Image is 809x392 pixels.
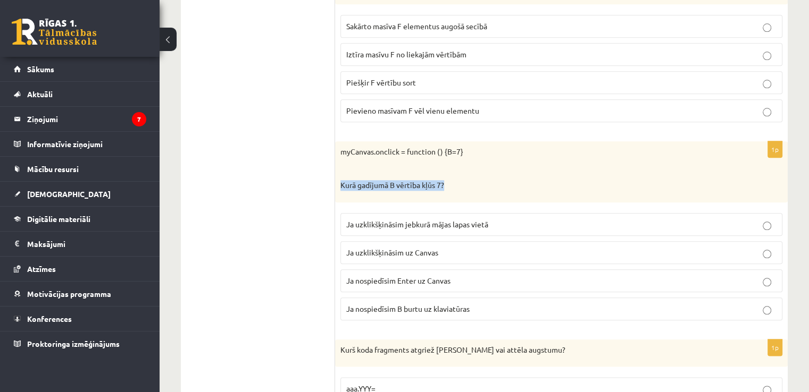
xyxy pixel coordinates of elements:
[27,89,53,99] span: Aktuāli
[27,314,72,323] span: Konferences
[14,331,146,356] a: Proktoringa izmēģinājums
[27,107,146,131] legend: Ziņojumi
[14,57,146,81] a: Sākums
[346,276,451,285] span: Ja nospiedīsim Enter uz Canvas
[14,232,146,256] a: Maksājumi
[14,107,146,131] a: Ziņojumi7
[763,250,771,258] input: Ja uzklikšķināsim uz Canvas
[27,132,146,156] legend: Informatīvie ziņojumi
[763,80,771,88] input: Piešķir F vērtību sort
[14,157,146,181] a: Mācību resursi
[346,304,470,313] span: Ja nospiedīsim B burtu uz klaviatūras
[346,219,488,229] span: Ja uzklikšķināsim jebkurā mājas lapas vietā
[763,278,771,286] input: Ja nospiedīsim Enter uz Canvas
[346,248,438,257] span: Ja uzklikšķināsim uz Canvas
[27,232,146,256] legend: Maksājumi
[346,78,416,87] span: Piešķir F vērtību sort
[27,339,120,348] span: Proktoringa izmēģinājums
[763,52,771,60] input: Iztīra masīvu F no liekajām vērtībām
[768,339,782,356] p: 1p
[27,189,111,199] span: [DEMOGRAPHIC_DATA]
[763,306,771,314] input: Ja nospiedīsim B burtu uz klaviatūras
[27,289,111,299] span: Motivācijas programma
[763,108,771,116] input: Pievieno masīvam F vēl vienu elementu
[340,147,729,157] p: myCanvas.onclick = function () {B=7}
[27,164,79,174] span: Mācību resursi
[346,49,466,59] span: Iztīra masīvu F no liekajām vērtībām
[763,221,771,230] input: Ja uzklikšķināsim jebkurā mājas lapas vietā
[14,207,146,231] a: Digitālie materiāli
[14,132,146,156] a: Informatīvie ziņojumi
[346,106,479,115] span: Pievieno masīvam F vēl vienu elementu
[768,141,782,158] p: 1p
[340,345,729,355] p: Kurš koda fragments atgriež [PERSON_NAME] vai attēla augstumu?
[27,214,90,224] span: Digitālie materiāli
[12,19,97,45] a: Rīgas 1. Tālmācības vidusskola
[763,23,771,32] input: Sakārto masīva F elementus augošā secībā
[27,264,56,274] span: Atzīmes
[14,257,146,281] a: Atzīmes
[340,180,729,191] p: Kurā gadījumā B vērtība kļūs 7?
[14,306,146,331] a: Konferences
[14,182,146,206] a: [DEMOGRAPHIC_DATA]
[14,82,146,106] a: Aktuāli
[14,282,146,306] a: Motivācijas programma
[27,64,54,74] span: Sākums
[132,112,146,126] i: 7
[346,21,487,31] span: Sakārto masīva F elementus augošā secībā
